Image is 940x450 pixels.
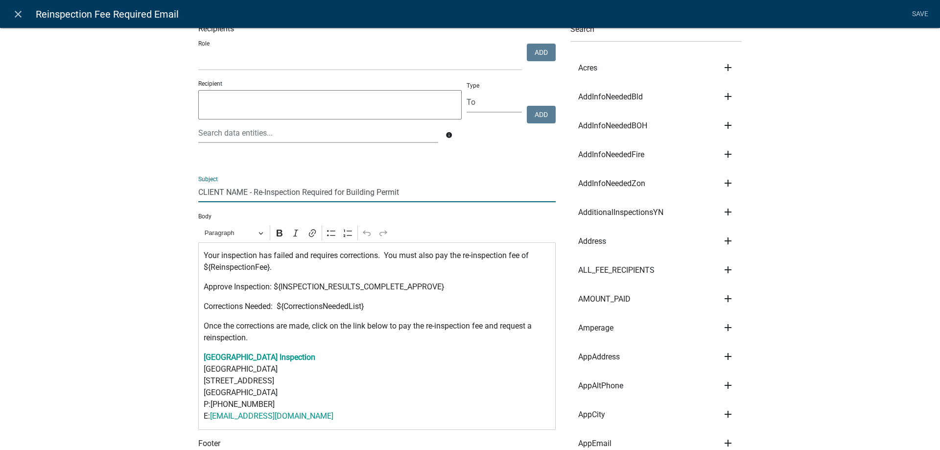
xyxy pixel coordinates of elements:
i: add [722,351,734,362]
span: AppAddress [578,353,620,361]
p: Once the corrections are made, click on the link below to pay the re-inspection fee and request a... [204,320,551,344]
a: [EMAIL_ADDRESS][DOMAIN_NAME] [210,411,333,421]
label: Role [198,41,210,47]
span: AdditionalInspectionsYN [578,209,663,216]
i: add [722,62,734,73]
span: AddInfoNeededFire [578,151,644,159]
input: Search data entities... [198,123,438,143]
i: add [722,91,734,102]
span: AddInfoNeededBld [578,93,643,101]
h6: Recipients [198,24,556,33]
label: Body [198,213,211,219]
span: AMOUNT_PAID [578,295,631,303]
span: Reinspection Fee Required Email [36,4,179,24]
p: Recipient [198,79,462,88]
i: add [722,148,734,160]
p: Approve Inspection: ${INSPECTION_RESULTS_COMPLETE_APPROVE} [204,281,551,293]
a: Save [908,5,932,24]
button: Add [527,44,556,61]
i: close [12,8,24,20]
span: Paragraph [205,227,256,239]
div: Footer [191,438,563,450]
i: add [722,293,734,305]
i: info [446,132,452,139]
i: add [722,408,734,420]
span: AddInfoNeededBOH [578,122,647,130]
i: add [722,379,734,391]
i: add [722,119,734,131]
span: AddInfoNeededZon [578,180,645,188]
button: Paragraph, Heading [200,225,268,240]
button: Add [527,106,556,123]
i: add [722,437,734,449]
span: ALL_FEE_RECIPIENTS [578,266,655,274]
div: Editor editing area: main. Press Alt+0 for help. [198,242,556,430]
i: add [722,322,734,333]
a: [GEOGRAPHIC_DATA] Inspection [204,353,315,362]
span: AppAltPhone [578,382,623,390]
i: add [722,235,734,247]
p: [GEOGRAPHIC_DATA] [STREET_ADDRESS] [GEOGRAPHIC_DATA] P:[PHONE_NUMBER] E: [204,352,551,422]
div: Editor toolbar [198,223,556,242]
p: Your inspection has failed and requires corrections. You must also pay the re-inspection fee of $... [204,250,551,273]
span: Amperage [578,324,613,332]
span: AppEmail [578,440,611,448]
span: Acres [578,64,597,72]
span: Address [578,237,606,245]
i: add [722,177,734,189]
i: add [722,264,734,276]
label: Type [467,83,479,89]
p: Corrections Needed: ${CorrectionsNeededList} [204,301,551,312]
span: AppCity [578,411,605,419]
i: add [722,206,734,218]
